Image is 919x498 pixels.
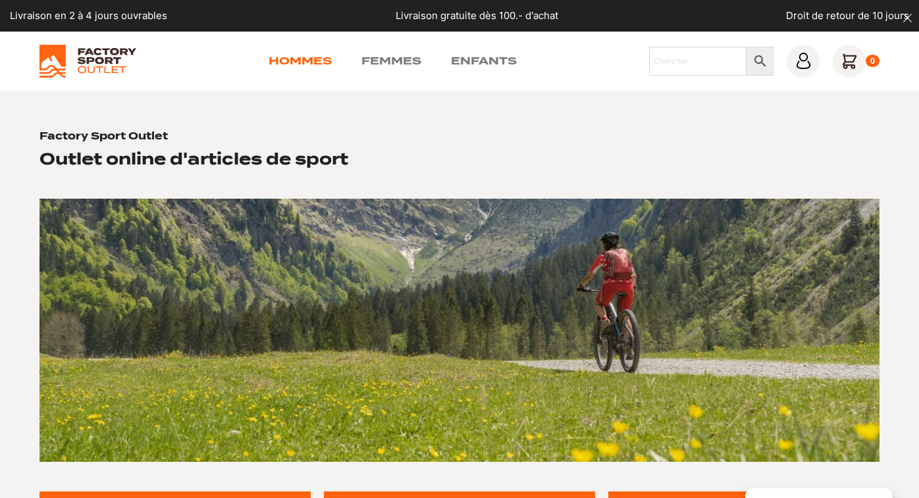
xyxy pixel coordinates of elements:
a: Hommes [269,53,332,69]
p: Livraison gratuite dès 100.- d'achat [396,9,558,24]
p: Livraison en 2 à 4 jours ouvrables [10,9,167,24]
button: dismiss [896,7,919,30]
div: 0 [866,55,880,68]
p: Droit de retour de 10 jours [786,9,909,24]
h1: Factory Sport Outlet [39,130,168,143]
img: Factory Sport Outlet [39,45,136,78]
input: Chercher [649,47,747,76]
h2: Outlet online d'articles de sport [39,149,348,169]
a: Enfants [451,53,517,69]
a: Femmes [361,53,421,69]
